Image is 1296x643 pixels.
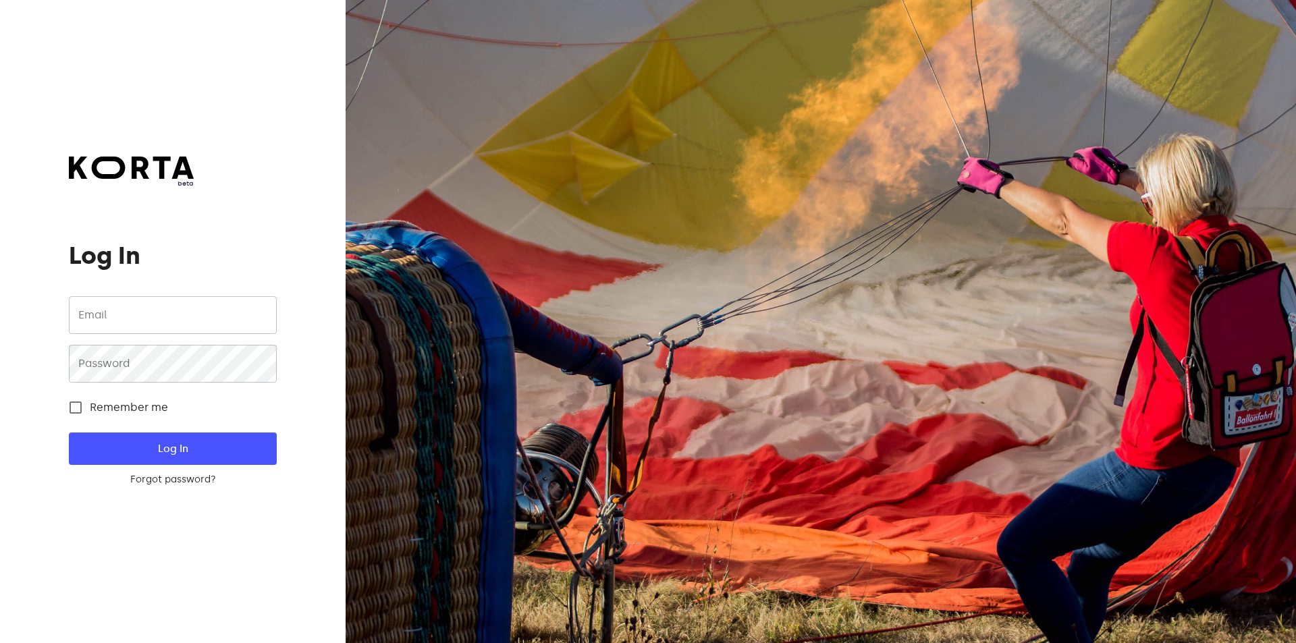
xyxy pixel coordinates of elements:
[90,440,254,457] span: Log In
[69,242,276,269] h1: Log In
[69,157,194,188] a: beta
[69,473,276,486] a: Forgot password?
[69,157,194,179] img: Korta
[90,399,168,416] span: Remember me
[69,179,194,188] span: beta
[69,432,276,465] button: Log In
